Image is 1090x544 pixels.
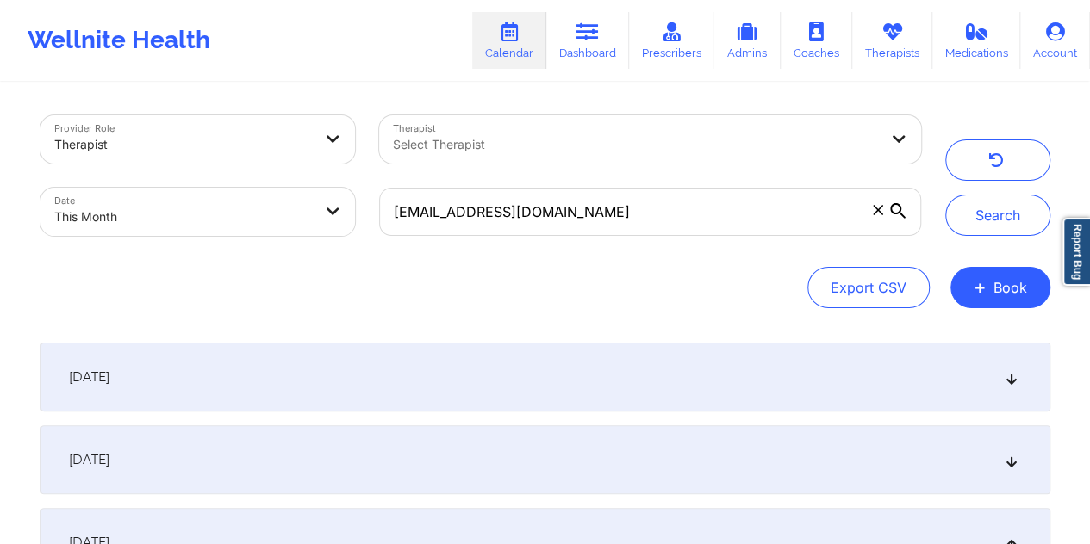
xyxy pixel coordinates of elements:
a: Calendar [472,12,546,69]
span: [DATE] [69,368,109,386]
div: Therapist [54,126,313,164]
button: Search [945,195,1050,236]
a: Medications [932,12,1021,69]
a: Prescribers [629,12,714,69]
input: Search Appointments [379,188,920,236]
span: + [974,282,987,292]
a: Coaches [781,12,852,69]
button: Export CSV [807,267,930,308]
a: Admins [713,12,781,69]
span: [DATE] [69,451,109,468]
a: Therapists [852,12,932,69]
a: Dashboard [546,12,629,69]
a: Report Bug [1062,218,1090,286]
button: +Book [950,267,1050,308]
div: This Month [54,198,313,236]
a: Account [1020,12,1090,69]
